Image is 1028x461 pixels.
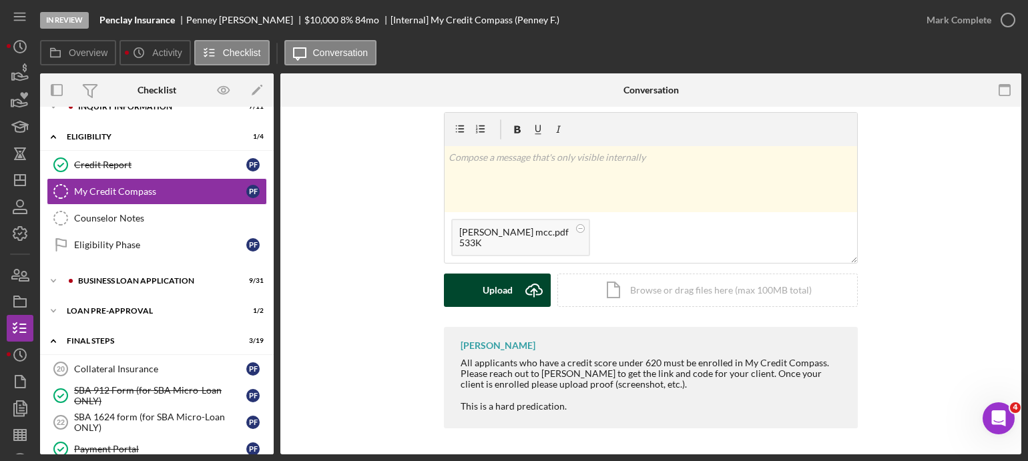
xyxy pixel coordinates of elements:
[459,238,569,248] div: 533K
[119,40,190,65] button: Activity
[74,364,246,374] div: Collateral Insurance
[74,240,246,250] div: Eligibility Phase
[240,133,264,141] div: 1 / 4
[74,444,246,454] div: Payment Portal
[186,15,304,25] div: Penney [PERSON_NAME]
[67,307,230,315] div: LOAN PRE-APPROVAL
[459,227,569,238] div: [PERSON_NAME] mcc.pdf
[246,362,260,376] div: P F
[927,7,991,33] div: Mark Complete
[78,103,230,111] div: INQUIRY INFORMATION
[240,103,264,111] div: 7 / 11
[194,40,270,65] button: Checklist
[1010,402,1021,413] span: 4
[47,178,267,205] a: My Credit CompassPF
[47,382,267,409] a: SBA 912 Form (for SBA Micro-Loan ONLY)PF
[983,402,1015,434] iframe: Intercom live chat
[223,47,261,58] label: Checklist
[240,277,264,285] div: 9 / 31
[47,151,267,178] a: Credit ReportPF
[461,340,535,351] div: [PERSON_NAME]
[913,7,1021,33] button: Mark Complete
[284,40,377,65] button: Conversation
[57,365,65,373] tspan: 20
[355,15,379,25] div: 84 mo
[47,409,267,436] a: 22SBA 1624 form (for SBA Micro-Loan ONLY)PF
[246,442,260,456] div: P F
[40,12,89,29] div: In Review
[47,205,267,232] a: Counselor Notes
[246,416,260,429] div: P F
[74,385,246,406] div: SBA 912 Form (for SBA Micro-Loan ONLY)
[246,185,260,198] div: P F
[246,389,260,402] div: P F
[47,356,267,382] a: 20Collateral InsurancePF
[240,307,264,315] div: 1 / 2
[240,337,264,345] div: 3 / 19
[47,232,267,258] a: Eligibility PhasePF
[483,274,513,307] div: Upload
[461,358,844,390] div: All applicants who have a credit score under 620 must be enrolled in My Credit Compass. Please re...
[152,47,182,58] label: Activity
[40,40,116,65] button: Overview
[246,238,260,252] div: P F
[57,418,65,426] tspan: 22
[138,85,176,95] div: Checklist
[74,412,246,433] div: SBA 1624 form (for SBA Micro-Loan ONLY)
[313,47,368,58] label: Conversation
[74,186,246,197] div: My Credit Compass
[99,15,175,25] b: Penclay Insurance
[74,159,246,170] div: Credit Report
[74,213,266,223] div: Counselor Notes
[246,158,260,171] div: P F
[391,15,559,25] div: [Internal] My Credit Compass (Penney F.)
[69,47,107,58] label: Overview
[67,133,230,141] div: ELIGIBILITY
[461,401,844,412] div: This is a hard predication.
[444,274,551,307] button: Upload
[340,15,353,25] div: 8 %
[304,14,338,25] span: $10,000
[623,85,679,95] div: Conversation
[67,337,230,345] div: FINAL STEPS
[78,277,230,285] div: BUSINESS LOAN APPLICATION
